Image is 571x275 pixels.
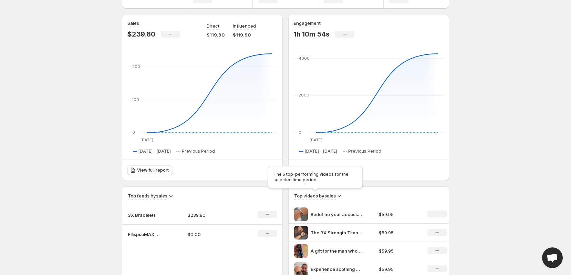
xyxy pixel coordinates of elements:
[294,207,308,221] img: Redefine your accessory game with our 3X Strength Pure Copper Bracelet For men who value style an...
[299,130,301,135] text: 0
[311,229,362,236] p: The 3X Strength Titanium Magnetic Bracelet features an adjustable length and innovative fold-over...
[207,22,219,29] p: Direct
[379,229,419,236] p: $59.95
[310,137,322,142] text: [DATE]
[294,30,330,38] p: 1h 10m 54s
[138,149,171,154] span: [DATE] - [DATE]
[141,137,153,142] text: [DATE]
[379,211,419,218] p: $59.95
[128,231,162,238] p: EllispseMAX Bracelet
[305,149,337,154] span: [DATE] - [DATE]
[127,20,139,27] h3: Sales
[294,192,336,199] h3: Top videos by sales
[188,212,237,218] p: $239.80
[348,149,381,154] span: Previous Period
[311,247,362,254] p: A gift for the man who has everythingexcept this Magnetic relief titanium craftsmanship and a pre...
[294,20,321,27] h3: Engagement
[311,211,362,218] p: Redefine your accessory game with our 3X Strength Pure Copper Bracelet For men who value style an...
[127,30,155,38] p: $239.80
[299,93,309,98] text: 2000
[294,226,308,240] img: The 3X Strength Titanium Magnetic Bracelet features an adjustable length and innovative fold-over...
[542,247,563,268] div: Open chat
[132,97,139,102] text: 100
[207,31,225,38] p: $119.90
[294,244,308,258] img: A gift for the man who has everythingexcept this Magnetic relief titanium craftsmanship and a pre...
[137,167,169,173] span: View full report
[233,22,256,29] p: Influenced
[132,130,135,135] text: 0
[182,149,215,154] span: Previous Period
[128,192,167,199] h3: Top feeds by sales
[128,212,162,218] p: 3X Bracelets
[132,64,140,69] text: 200
[188,231,237,238] p: $0.00
[311,266,362,273] p: Experience soothing wrist relief with our 3X Magnetic Bracelet simplicity and effectiveness combined
[127,165,173,175] a: View full report
[379,266,419,273] p: $59.95
[299,56,310,61] text: 4000
[233,31,256,38] p: $119.90
[379,247,419,254] p: $59.95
